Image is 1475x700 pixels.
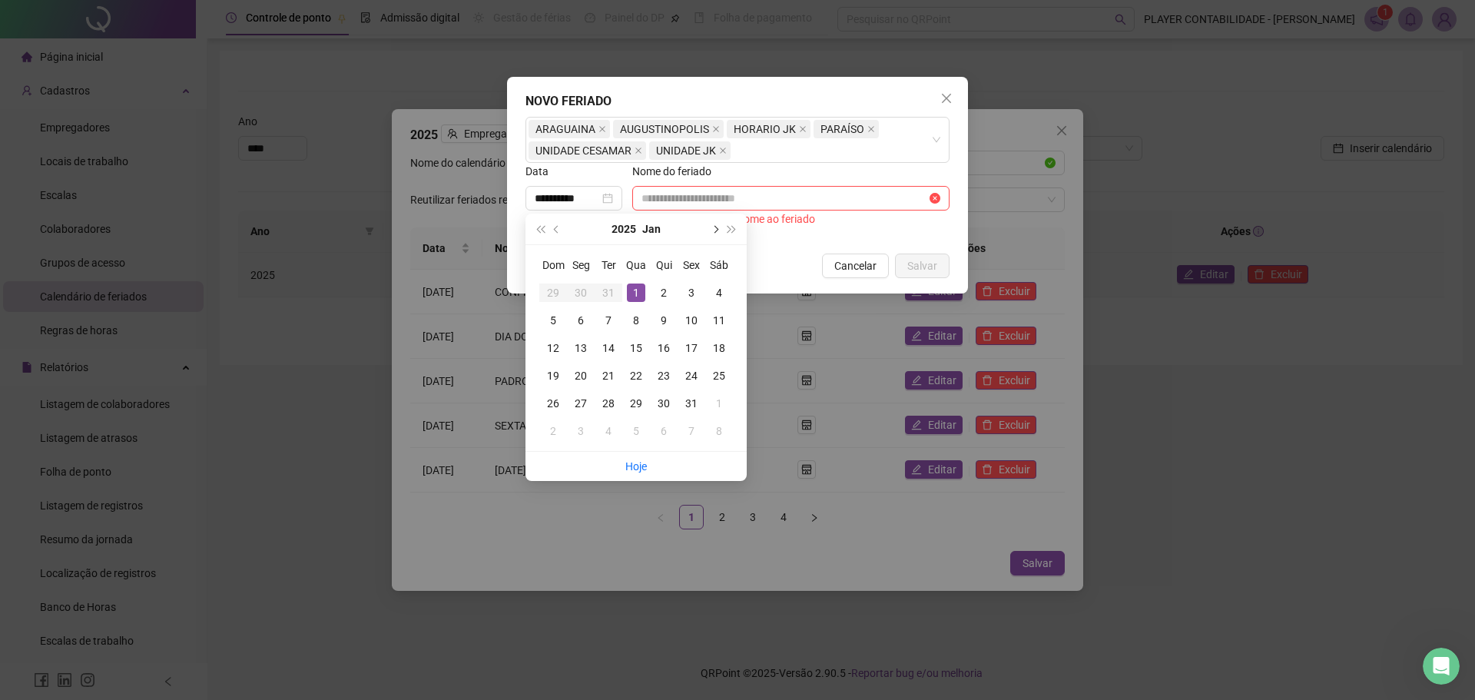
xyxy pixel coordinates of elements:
td: 2025-01-10 [678,307,705,334]
span: close [598,125,606,133]
td: 2025-01-31 [678,390,705,417]
th: Seg [567,251,595,279]
div: 30 [572,284,590,302]
div: 6 [572,311,590,330]
div: 14 [599,339,618,357]
td: 2025-01-20 [567,362,595,390]
div: 24 [682,367,701,385]
td: 2025-01-15 [622,334,650,362]
span: close [940,92,953,105]
label: Data [525,163,559,180]
div: 31 [599,284,618,302]
td: 2025-01-26 [539,390,567,417]
td: 2024-12-29 [539,279,567,307]
div: 27 [572,394,590,413]
td: 2025-01-27 [567,390,595,417]
button: Cancelar [822,254,889,278]
td: 2025-01-18 [705,334,733,362]
div: 12 [544,339,562,357]
div: 1 [627,284,645,302]
div: 20 [572,367,590,385]
td: 2025-01-05 [539,307,567,334]
div: 8 [627,311,645,330]
td: 2025-01-25 [705,362,733,390]
div: 10 [682,311,701,330]
td: 2025-01-12 [539,334,567,362]
span: HORARIO JK [727,120,810,138]
th: Dom [539,251,567,279]
div: 5 [544,311,562,330]
div: 28 [599,394,618,413]
div: 6 [655,422,673,440]
td: 2025-01-01 [622,279,650,307]
td: 2025-02-06 [650,417,678,445]
button: month panel [642,214,661,244]
div: Você deve atribuir um nome ao feriado [632,211,950,227]
span: HORARIO JK [734,121,796,138]
td: 2025-01-21 [595,362,622,390]
span: close [799,125,807,133]
td: 2025-01-17 [678,334,705,362]
span: UNIDADE CESAMAR [535,142,631,159]
div: 15 [627,339,645,357]
td: 2025-01-13 [567,334,595,362]
td: 2025-01-19 [539,362,567,390]
td: 2025-02-02 [539,417,567,445]
td: 2025-01-16 [650,334,678,362]
div: 23 [655,367,673,385]
div: 29 [544,284,562,302]
div: 22 [627,367,645,385]
td: 2025-01-02 [650,279,678,307]
div: 25 [710,367,728,385]
span: close [635,147,642,154]
td: 2025-02-03 [567,417,595,445]
div: 3 [682,284,701,302]
td: 2025-01-29 [622,390,650,417]
th: Ter [595,251,622,279]
td: 2025-01-09 [650,307,678,334]
button: Salvar [895,254,950,278]
div: NOVO FERIADO [525,92,950,111]
span: AUGUSTINOPOLIS [620,121,709,138]
div: 5 [627,422,645,440]
iframe: Intercom live chat [1423,648,1460,685]
div: 3 [572,422,590,440]
button: year panel [612,214,636,244]
span: Cancelar [834,257,877,274]
span: close [719,147,727,154]
td: 2025-01-30 [650,390,678,417]
td: 2025-02-01 [705,390,733,417]
td: 2025-02-07 [678,417,705,445]
span: close [712,125,720,133]
div: 8 [710,422,728,440]
div: 4 [599,422,618,440]
div: 13 [572,339,590,357]
td: 2024-12-30 [567,279,595,307]
td: 2025-01-28 [595,390,622,417]
span: close [867,125,875,133]
button: prev-year [549,214,565,244]
td: 2025-01-14 [595,334,622,362]
span: ARAGUAINA [535,121,595,138]
div: 9 [655,311,673,330]
span: UNIDADE CESAMAR [529,141,646,160]
td: 2025-01-23 [650,362,678,390]
span: AUGUSTINOPOLIS [613,120,724,138]
div: 11 [710,311,728,330]
td: 2025-01-08 [622,307,650,334]
a: Hoje [625,460,647,473]
td: 2025-01-11 [705,307,733,334]
th: Qua [622,251,650,279]
div: 2 [544,422,562,440]
td: 2025-02-08 [705,417,733,445]
span: UNIDADE JK [656,142,716,159]
td: 2024-12-31 [595,279,622,307]
td: 2025-01-22 [622,362,650,390]
div: 21 [599,367,618,385]
span: ARAGUAINA [529,120,610,138]
div: 29 [627,394,645,413]
span: UNIDADE JK [649,141,731,160]
label: Nome do feriado [632,163,721,180]
div: 26 [544,394,562,413]
div: 16 [655,339,673,357]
